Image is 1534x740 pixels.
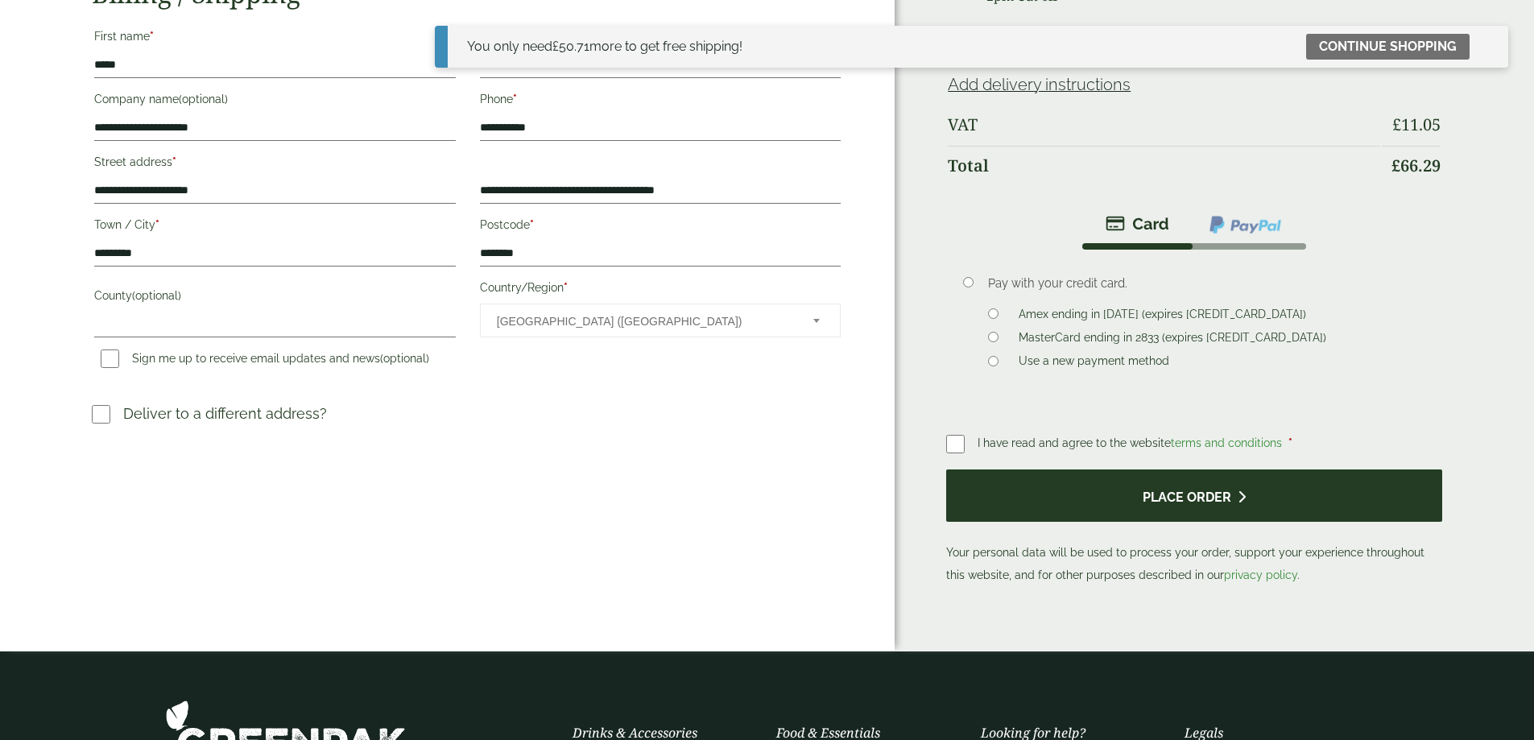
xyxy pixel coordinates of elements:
[946,469,1441,586] p: Your personal data will be used to process your order, support your experience throughout this we...
[480,88,841,115] label: Phone
[155,218,159,231] abbr: required
[552,39,559,54] span: £
[467,37,742,56] div: You only need more to get free shipping!
[94,151,455,178] label: Street address
[480,276,841,304] label: Country/Region
[948,75,1131,94] a: Add delivery instructions
[497,304,792,338] span: United Kingdom (UK)
[94,25,455,52] label: First name
[530,218,534,231] abbr: required
[946,469,1441,522] button: Place order
[101,349,119,368] input: Sign me up to receive email updates and news(optional)
[988,275,1417,292] p: Pay with your credit card.
[94,284,455,312] label: County
[1288,436,1292,449] abbr: required
[978,436,1285,449] span: I have read and agree to the website
[552,39,589,54] span: 50.71
[123,403,327,424] p: Deliver to a different address?
[1392,114,1441,135] bdi: 11.05
[1012,331,1333,349] label: MasterCard ending in 2833 (expires [CREDIT_CARD_DATA])
[480,213,841,241] label: Postcode
[132,289,181,302] span: (optional)
[1391,155,1400,176] span: £
[380,352,429,365] span: (optional)
[480,304,841,337] span: Country/Region
[172,155,176,168] abbr: required
[1012,308,1313,325] label: Amex ending in [DATE] (expires [CREDIT_CARD_DATA])
[94,88,455,115] label: Company name
[1306,34,1470,60] a: Continue shopping
[1224,568,1297,581] a: privacy policy
[1391,155,1441,176] bdi: 66.29
[1012,354,1176,372] label: Use a new payment method
[1392,114,1401,135] span: £
[94,213,455,241] label: Town / City
[150,30,154,43] abbr: required
[948,146,1379,185] th: Total
[564,281,568,294] abbr: required
[1208,214,1283,235] img: ppcp-gateway.png
[94,352,436,370] label: Sign me up to receive email updates and news
[480,25,841,52] label: Last name
[1106,214,1169,234] img: stripe.png
[513,93,517,105] abbr: required
[1171,436,1282,449] a: terms and conditions
[179,93,228,105] span: (optional)
[948,105,1379,144] th: VAT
